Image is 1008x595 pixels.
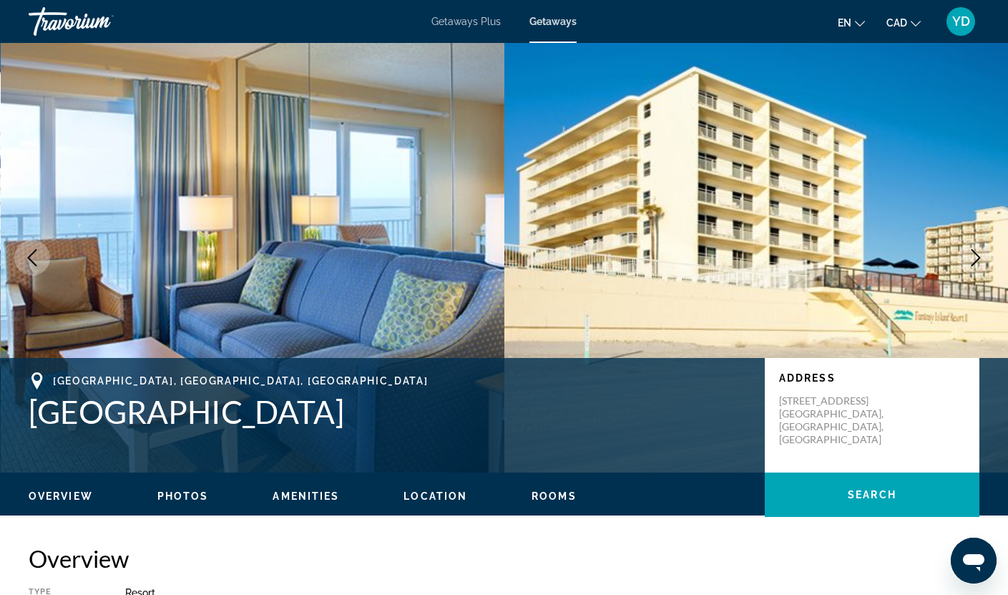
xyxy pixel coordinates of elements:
[958,240,994,276] button: Next image
[529,16,577,27] a: Getaways
[886,12,921,33] button: Change currency
[157,490,209,502] span: Photos
[273,490,339,502] span: Amenities
[779,372,965,384] p: Address
[532,490,577,502] span: Rooms
[157,490,209,503] button: Photos
[29,490,93,502] span: Overview
[403,490,467,503] button: Location
[53,375,428,387] span: [GEOGRAPHIC_DATA], [GEOGRAPHIC_DATA], [GEOGRAPHIC_DATA]
[532,490,577,503] button: Rooms
[29,544,979,573] h2: Overview
[14,240,50,276] button: Previous image
[951,538,997,584] iframe: Button to launch messaging window
[952,14,970,29] span: YD
[431,16,501,27] a: Getaways Plus
[29,490,93,503] button: Overview
[403,490,467,502] span: Location
[29,3,172,40] a: Travorium
[838,17,851,29] span: en
[942,6,979,37] button: User Menu
[779,395,894,446] p: [STREET_ADDRESS] [GEOGRAPHIC_DATA], [GEOGRAPHIC_DATA], [GEOGRAPHIC_DATA]
[273,490,339,503] button: Amenities
[29,393,750,430] h1: [GEOGRAPHIC_DATA]
[838,12,865,33] button: Change language
[848,489,896,500] span: Search
[886,17,907,29] span: CAD
[765,473,979,517] button: Search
